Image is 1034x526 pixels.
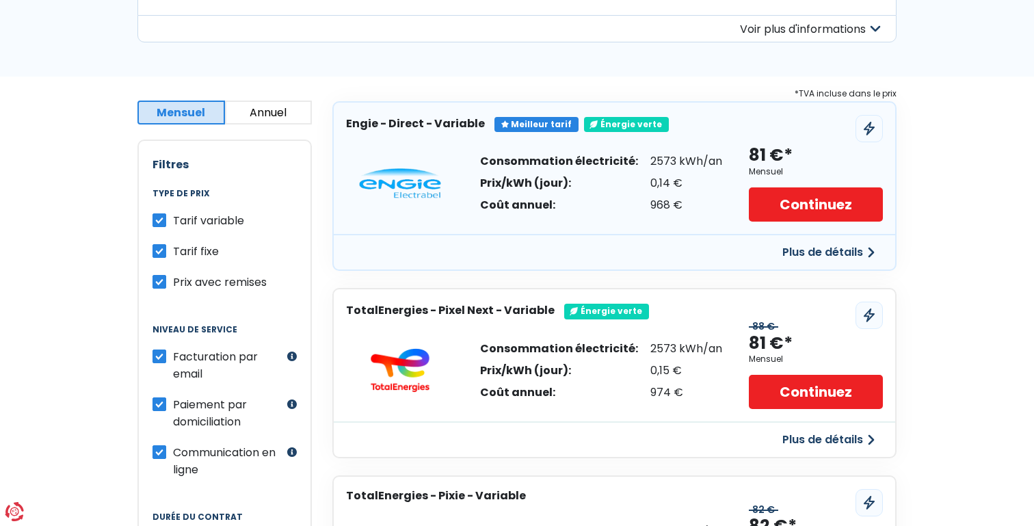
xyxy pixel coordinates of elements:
div: 2573 kWh/an [650,343,722,354]
h2: Filtres [153,158,297,171]
div: Meilleur tarif [494,117,579,132]
div: 88 € [749,321,778,332]
label: Paiement par domiciliation [173,396,284,430]
div: 82 € [749,504,778,516]
div: 0,14 € [650,178,722,189]
div: 0,15 € [650,365,722,376]
h3: Engie - Direct - Variable [346,117,485,130]
div: Prix/kWh (jour): [480,178,638,189]
button: Plus de détails [774,428,883,452]
button: Voir plus d'informations [137,15,897,42]
div: Mensuel [749,354,783,364]
a: Continuez [749,375,883,409]
span: Prix avec remises [173,274,267,290]
legend: Niveau de service [153,325,297,348]
div: Consommation électricité: [480,343,638,354]
div: Mensuel [749,167,783,176]
label: Facturation par email [173,348,284,382]
button: Annuel [225,101,313,124]
div: 81 €* [749,144,793,167]
label: Communication en ligne [173,444,284,478]
div: 968 € [650,200,722,211]
img: Engie [359,168,441,198]
span: Tarif variable [173,213,244,228]
a: Continuez [749,187,883,222]
div: Consommation électricité: [480,156,638,167]
h3: TotalEnergies - Pixie - Variable [346,489,526,502]
button: Plus de détails [774,240,883,265]
div: Énergie verte [564,304,649,319]
div: 2573 kWh/an [650,156,722,167]
h3: TotalEnergies - Pixel Next - Variable [346,304,555,317]
img: TotalEnergies [359,348,441,392]
div: Coût annuel: [480,200,638,211]
div: 81 €* [749,332,793,355]
div: Énergie verte [584,117,669,132]
div: *TVA incluse dans le prix [332,86,897,101]
span: Tarif fixe [173,244,219,259]
legend: Type de prix [153,189,297,212]
button: Mensuel [137,101,225,124]
div: Coût annuel: [480,387,638,398]
div: 974 € [650,387,722,398]
div: Prix/kWh (jour): [480,365,638,376]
